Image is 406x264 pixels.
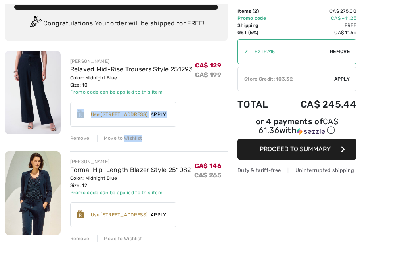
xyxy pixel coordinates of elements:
div: Use [STREET_ADDRESS] [91,111,147,118]
div: Congratulations! Your order will be shipped for FREE! [14,16,218,32]
div: Color: Midnight Blue Size: 12 [70,175,191,189]
img: Sezzle [297,128,325,135]
div: Remove [70,135,90,142]
td: CA$ 11.69 [280,29,356,37]
button: Proceed to Summary [237,139,356,160]
div: Use [STREET_ADDRESS] [91,212,147,219]
div: or 4 payments ofCA$ 61.36withSezzle Click to learn more about Sezzle [237,118,356,139]
span: CA$ 129 [195,62,221,69]
td: CA$ -41.25 [280,15,356,22]
s: CA$ 199 [195,71,221,79]
span: CA$ 146 [195,162,221,170]
div: [PERSON_NAME] [70,158,191,166]
s: CA$ 265 [194,172,221,179]
input: Promo code [248,40,330,64]
div: or 4 payments of with [237,118,356,136]
a: Formal Hip-Length Blazer Style 251082 [70,166,191,174]
span: 2 [254,9,257,14]
td: CA$ 275.00 [280,8,356,15]
span: Remove [330,48,350,56]
div: Move to Wishlist [97,135,142,142]
div: Promo code can be applied to this item [70,189,191,197]
div: Promo code can be applied to this item [70,89,193,96]
td: GST (5%) [237,29,280,37]
img: Reward-Logo.svg [77,211,84,219]
div: ✔ [238,48,248,56]
a: Relaxed Mid-Rise Trousers Style 251293 [70,66,193,73]
td: CA$ 245.44 [280,91,356,118]
div: Duty & tariff-free | Uninterrupted shipping [237,167,356,174]
div: Store Credit: 103.32 [238,76,334,83]
td: Promo code [237,15,280,22]
span: CA$ 61.36 [259,117,338,135]
img: Congratulation2.svg [27,16,43,32]
img: Reward-Logo.svg [77,110,84,118]
td: Shipping [237,22,280,29]
div: Color: Midnight Blue Size: 10 [70,75,193,89]
div: [PERSON_NAME] [70,58,193,65]
span: Proceed to Summary [260,146,331,153]
div: Move to Wishlist [97,235,142,243]
img: Formal Hip-Length Blazer Style 251082 [5,152,61,235]
img: Relaxed Mid-Rise Trousers Style 251293 [5,51,61,135]
td: Total [237,91,280,118]
span: Apply [147,111,170,118]
span: Apply [334,76,350,83]
span: Apply [147,212,170,219]
td: Items ( ) [237,8,280,15]
div: Remove [70,235,90,243]
td: Free [280,22,356,29]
